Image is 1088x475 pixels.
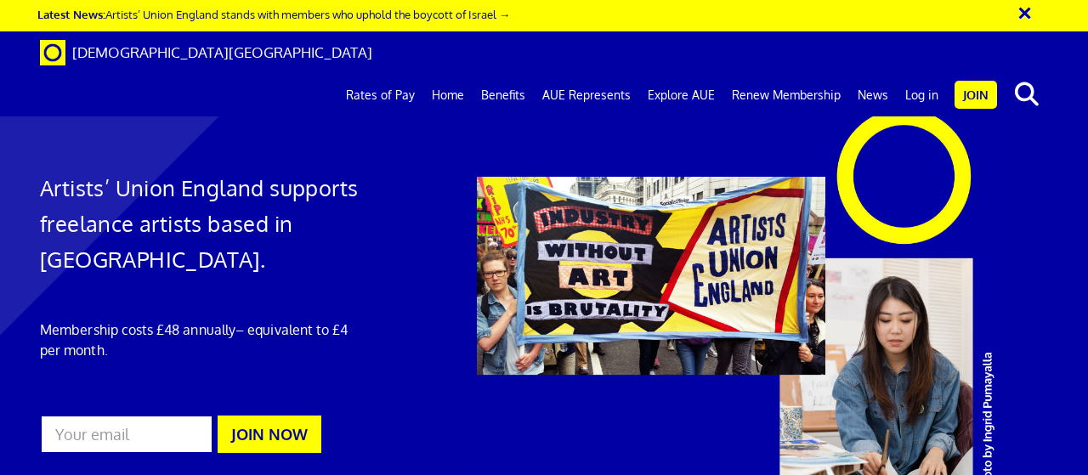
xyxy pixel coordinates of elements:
a: Home [423,74,473,116]
a: Explore AUE [639,74,723,116]
p: Membership costs £48 annually – equivalent to £4 per month. [40,319,359,360]
button: JOIN NOW [218,416,321,453]
a: Renew Membership [723,74,849,116]
span: [DEMOGRAPHIC_DATA][GEOGRAPHIC_DATA] [72,43,372,61]
a: Brand [DEMOGRAPHIC_DATA][GEOGRAPHIC_DATA] [27,31,385,74]
strong: Latest News: [37,7,105,21]
a: Log in [897,74,947,116]
a: AUE Represents [534,74,639,116]
a: Benefits [473,74,534,116]
h1: Artists’ Union England supports freelance artists based in [GEOGRAPHIC_DATA]. [40,170,359,277]
a: News [849,74,897,116]
input: Your email [40,415,213,454]
a: Join [955,81,997,109]
button: search [1000,76,1052,112]
a: Rates of Pay [337,74,423,116]
a: Latest News:Artists’ Union England stands with members who uphold the boycott of Israel → [37,7,510,21]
